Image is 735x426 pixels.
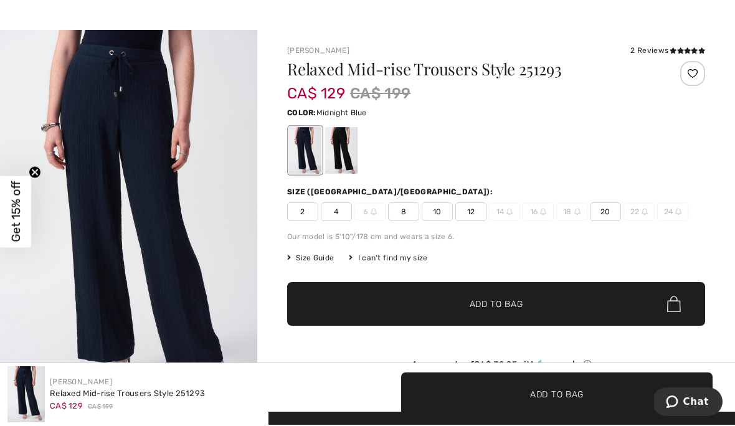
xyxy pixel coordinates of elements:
span: 20 [590,204,621,222]
span: Midnight Blue [316,110,367,118]
a: [PERSON_NAME] [287,47,349,56]
button: Add to Bag [287,283,705,327]
a: [PERSON_NAME] [50,379,112,387]
img: ring-m.svg [506,210,513,216]
img: Bag.svg [667,297,681,313]
div: I can't find my size [349,253,427,265]
img: ring-m.svg [574,210,581,216]
span: 14 [489,204,520,222]
img: ring-m.svg [540,210,546,216]
span: Add to Bag [470,299,523,312]
div: Black [325,128,358,175]
span: 8 [388,204,419,222]
span: Get 15% off [9,182,23,244]
iframe: Opens a widget where you can chat to one of our agents [654,389,723,420]
span: Add to Bag [530,389,584,402]
div: 2 Reviews [630,46,705,57]
span: 6 [354,204,386,222]
span: 2 [287,204,318,222]
span: 24 [657,204,688,222]
span: CA$ 199 [88,404,113,413]
span: 4 [321,204,352,222]
span: 10 [422,204,453,222]
h1: Relaxed Mid-rise Trousers Style 251293 [287,62,635,78]
span: Color: [287,110,316,118]
div: Midnight Blue [289,128,321,175]
div: or 4 payments ofCA$ 32.25withSezzle Click to learn more about Sezzle [287,361,705,376]
img: Relaxed Mid-Rise Trousers Style 251293 [7,367,45,424]
div: or 4 payments of with [287,361,705,372]
span: 22 [624,204,655,222]
span: CA$ 32.25 [474,361,517,371]
span: 16 [523,204,554,222]
span: Size Guide [287,253,334,265]
span: 18 [556,204,587,222]
div: Relaxed Mid-rise Trousers Style 251293 [50,389,205,401]
div: Size ([GEOGRAPHIC_DATA]/[GEOGRAPHIC_DATA]): [287,187,495,199]
img: ring-m.svg [371,210,377,216]
img: ring-m.svg [675,210,681,216]
span: 12 [455,204,486,222]
button: Add to Bag [401,374,713,417]
img: ring-m.svg [642,210,648,216]
span: CA$ 129 [50,402,83,412]
button: Close teaser [29,168,41,180]
span: CA$ 129 [287,73,345,103]
span: CA$ 199 [350,83,410,106]
div: Our model is 5'10"/178 cm and wears a size 6. [287,232,705,244]
img: Sezzle [536,361,581,372]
